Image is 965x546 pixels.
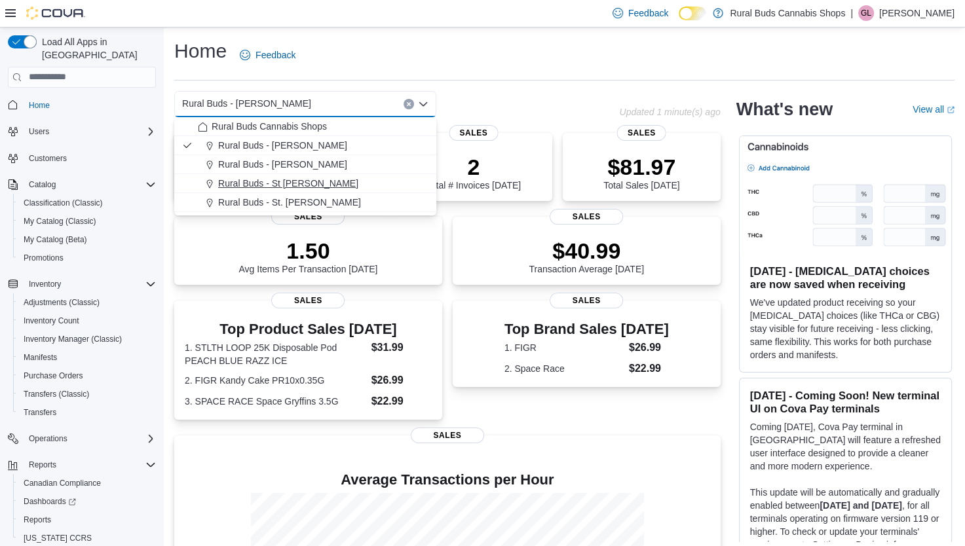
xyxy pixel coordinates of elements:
span: Inventory [29,279,61,289]
p: 2 [426,154,521,180]
span: Catalog [24,177,156,192]
p: We've updated product receiving so your [MEDICAL_DATA] choices (like THCa or CBG) stay visible fo... [750,296,941,361]
p: [PERSON_NAME] [879,5,955,21]
span: Users [24,124,156,139]
button: Rural Buds - St. [PERSON_NAME] [174,193,436,212]
div: Avg Items Per Transaction [DATE] [238,238,377,274]
span: Canadian Compliance [18,475,156,491]
span: My Catalog (Beta) [18,232,156,247]
h3: [DATE] - [MEDICAL_DATA] choices are now saved when receiving [750,264,941,291]
span: Reports [29,460,56,470]
button: Inventory Count [13,312,161,330]
span: Home [29,100,50,111]
button: Canadian Compliance [13,474,161,492]
span: Adjustments (Classic) [24,297,100,308]
button: My Catalog (Classic) [13,212,161,230]
strong: [DATE] and [DATE] [820,500,901,511]
button: Purchase Orders [13,367,161,385]
a: Dashboards [18,494,81,509]
dt: 1. FIGR [504,341,624,354]
span: Inventory [24,276,156,292]
button: Inventory Manager (Classic) [13,330,161,348]
span: Washington CCRS [18,530,156,546]
a: Inventory Count [18,313,85,329]
span: Sales [550,209,623,225]
span: Inventory Count [24,316,79,326]
span: Inventory Manager (Classic) [24,334,122,344]
span: Rural Buds - [PERSON_NAME] [218,158,347,171]
p: | [850,5,853,21]
a: [US_STATE] CCRS [18,530,97,546]
span: Operations [24,431,156,446]
span: Rural Buds Cannabis Shops [212,120,327,133]
a: Reports [18,512,56,528]
span: Feedback [255,48,295,62]
dd: $22.99 [629,361,669,376]
span: Sales [271,293,345,308]
a: Transfers (Classic) [18,386,94,402]
a: Purchase Orders [18,368,88,384]
a: Dashboards [13,492,161,511]
span: Purchase Orders [18,368,156,384]
button: Users [24,124,54,139]
p: Rural Buds Cannabis Shops [730,5,845,21]
span: My Catalog (Classic) [24,216,96,227]
span: My Catalog (Beta) [24,234,87,245]
a: My Catalog (Beta) [18,232,92,247]
button: Rural Buds Cannabis Shops [174,117,436,136]
span: Rural Buds - St. [PERSON_NAME] [218,196,361,209]
span: Transfers [24,407,56,418]
dd: $26.99 [629,340,669,355]
span: Customers [24,150,156,166]
button: Classification (Classic) [13,194,161,212]
span: Adjustments (Classic) [18,295,156,310]
button: Reports [3,456,161,474]
dt: 1. STLTH LOOP 25K Disposable Pod PEACH BLUE RAZZ ICE [185,341,366,367]
h3: [DATE] - Coming Soon! New terminal UI on Cova Pay terminals [750,389,941,415]
a: View allExternal link [913,104,955,115]
h3: Top Product Sales [DATE] [185,321,432,337]
span: Inventory Manager (Classic) [18,331,156,347]
button: Close list of options [418,99,428,109]
a: Canadian Compliance [18,475,106,491]
span: Sales [617,125,666,141]
button: Inventory [3,275,161,293]
button: My Catalog (Beta) [13,230,161,249]
span: Classification (Classic) [24,198,103,208]
span: Transfers (Classic) [24,389,89,399]
button: Users [3,122,161,141]
button: Clear input [404,99,414,109]
p: Coming [DATE], Cova Pay terminal in [GEOGRAPHIC_DATA] will feature a refreshed user interface des... [750,420,941,473]
h1: Home [174,38,227,64]
button: Home [3,96,161,115]
span: Purchase Orders [24,371,83,381]
button: Operations [24,431,73,446]
span: Catalog [29,179,56,190]
span: Reports [18,512,156,528]
dd: $22.99 [371,393,432,409]
span: Manifests [24,352,57,363]
span: Dark Mode [679,20,679,21]
p: $81.97 [603,154,679,180]
span: Rural Buds - St [PERSON_NAME] [218,177,358,190]
button: Operations [3,429,161,448]
span: Manifests [18,350,156,365]
button: Rural Buds - St [PERSON_NAME] [174,174,436,193]
span: Rural Buds - [PERSON_NAME] [218,139,347,152]
p: Updated 1 minute(s) ago [619,107,720,117]
span: Canadian Compliance [24,478,101,488]
span: Classification (Classic) [18,195,156,211]
div: Ginette Lucier [858,5,874,21]
p: $40.99 [529,238,644,264]
span: Reports [24,515,51,525]
button: Transfers [13,403,161,422]
dt: 2. FIGR Kandy Cake PR10x0.35G [185,374,366,387]
div: Total # Invoices [DATE] [426,154,521,191]
button: Reports [24,457,62,473]
button: Catalog [3,175,161,194]
dt: 2. Space Race [504,362,624,375]
span: Sales [411,428,484,443]
span: Feedback [628,7,668,20]
a: Adjustments (Classic) [18,295,105,310]
span: Load All Apps in [GEOGRAPHIC_DATA] [37,35,156,62]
